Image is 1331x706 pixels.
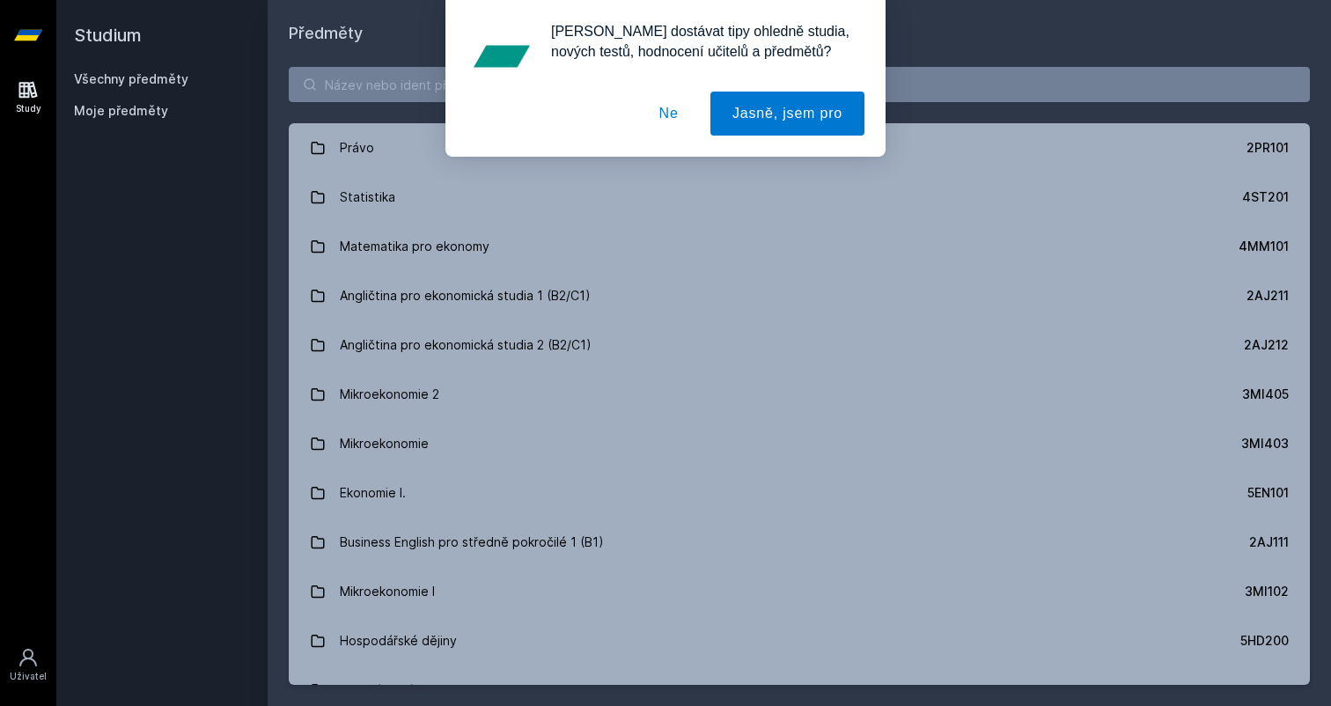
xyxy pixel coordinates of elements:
[1242,188,1289,206] div: 4ST201
[289,173,1310,222] a: Statistika 4ST201
[340,525,604,560] div: Business English pro středně pokročilé 1 (B1)
[289,419,1310,468] a: Mikroekonomie 3MI403
[340,180,395,215] div: Statistika
[340,377,439,412] div: Mikroekonomie 2
[710,92,864,136] button: Jasně, jsem pro
[289,271,1310,320] a: Angličtina pro ekonomická studia 1 (B2/C1) 2AJ211
[340,426,429,461] div: Mikroekonomie
[340,475,406,511] div: Ekonomie I.
[340,623,457,658] div: Hospodářské dějiny
[1245,681,1289,699] div: 2SE221
[4,638,53,692] a: Uživatel
[10,670,47,683] div: Uživatel
[1249,533,1289,551] div: 2AJ111
[340,327,592,363] div: Angličtina pro ekonomická studia 2 (B2/C1)
[1245,583,1289,600] div: 3MI102
[289,616,1310,666] a: Hospodářské dějiny 5HD200
[289,567,1310,616] a: Mikroekonomie I 3MI102
[289,222,1310,271] a: Matematika pro ekonomy 4MM101
[340,574,435,609] div: Mikroekonomie I
[1242,386,1289,403] div: 3MI405
[1240,632,1289,650] div: 5HD200
[467,21,537,92] img: notification icon
[537,21,864,62] div: [PERSON_NAME] dostávat tipy ohledně studia, nových testů, hodnocení učitelů a předmětů?
[340,229,489,264] div: Matematika pro ekonomy
[1244,336,1289,354] div: 2AJ212
[1246,287,1289,305] div: 2AJ211
[1241,435,1289,452] div: 3MI403
[637,92,701,136] button: Ne
[289,468,1310,518] a: Ekonomie I. 5EN101
[289,320,1310,370] a: Angličtina pro ekonomická studia 2 (B2/C1) 2AJ212
[340,278,591,313] div: Angličtina pro ekonomická studia 1 (B2/C1)
[1239,238,1289,255] div: 4MM101
[289,518,1310,567] a: Business English pro středně pokročilé 1 (B1) 2AJ111
[1247,484,1289,502] div: 5EN101
[289,370,1310,419] a: Mikroekonomie 2 3MI405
